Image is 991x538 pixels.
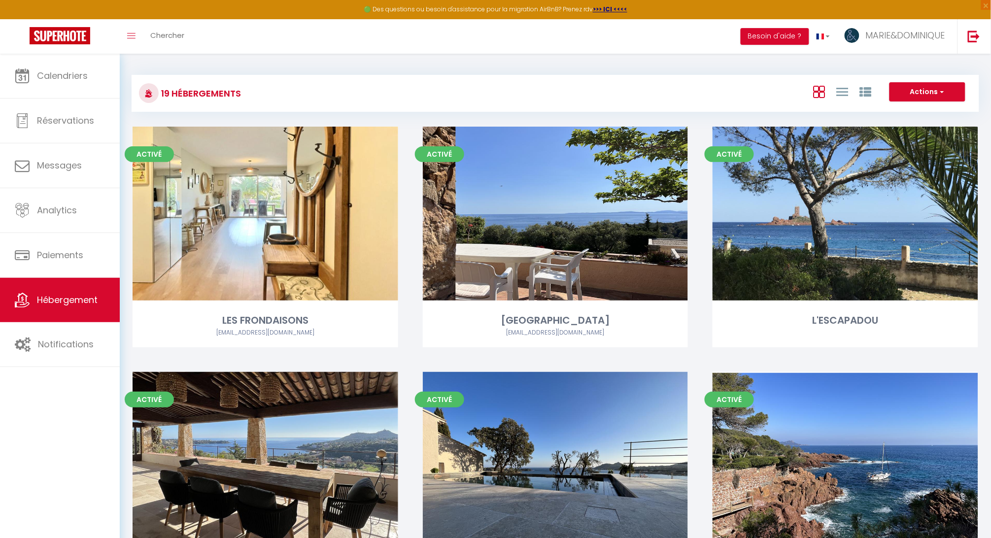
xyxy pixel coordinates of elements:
[423,313,688,328] div: [GEOGRAPHIC_DATA]
[37,69,88,82] span: Calendriers
[37,159,82,171] span: Messages
[125,146,174,162] span: Activé
[37,294,98,306] span: Hébergement
[741,28,809,45] button: Besoin d'aide ?
[415,392,464,407] span: Activé
[150,30,184,40] span: Chercher
[593,5,627,13] a: >>> ICI <<<<
[30,27,90,44] img: Super Booking
[836,83,848,100] a: Vue en Liste
[705,146,754,162] span: Activé
[813,83,825,100] a: Vue en Box
[37,249,83,261] span: Paiements
[143,19,192,54] a: Chercher
[38,338,94,350] span: Notifications
[866,29,945,41] span: MARIE&DOMINIQUE
[859,83,871,100] a: Vue par Groupe
[889,82,965,102] button: Actions
[415,146,464,162] span: Activé
[837,19,957,54] a: ... MARIE&DOMINIQUE
[133,313,398,328] div: LES FRONDAISONS
[125,392,174,407] span: Activé
[37,114,94,127] span: Réservations
[37,204,77,216] span: Analytics
[133,328,398,337] div: Airbnb
[968,30,980,42] img: logout
[713,313,978,328] div: L'ESCAPADOU
[423,328,688,337] div: Airbnb
[705,392,754,407] span: Activé
[845,28,859,43] img: ...
[159,82,241,104] h3: 19 Hébergements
